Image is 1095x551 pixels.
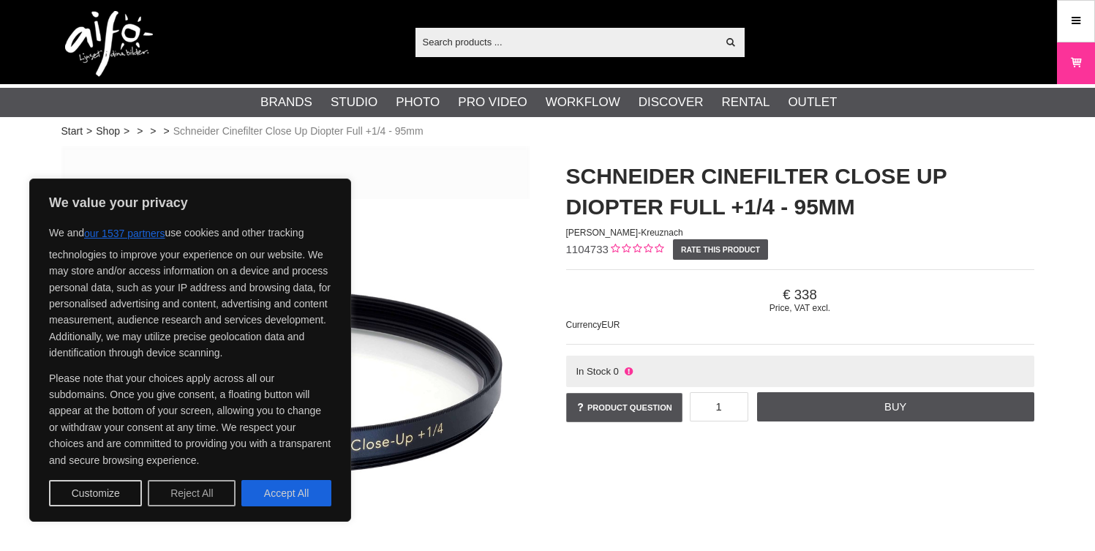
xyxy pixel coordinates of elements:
[722,93,770,112] a: Rental
[96,124,120,139] a: Shop
[124,124,129,139] span: >
[150,124,156,139] span: >
[546,93,620,112] a: Workflow
[164,124,170,139] span: >
[622,366,634,377] i: Not in stock
[65,11,153,77] img: logo.png
[331,93,377,112] a: Studio
[86,124,92,139] span: >
[458,93,527,112] a: Pro Video
[148,480,236,506] button: Reject All
[84,220,165,247] button: our 1537 partners
[614,366,619,377] span: 0
[566,393,682,422] a: Product question
[566,161,1034,222] h1: Schneider Cinefilter Close Up Diopter Full +1/4 - 95mm
[673,239,769,260] a: Rate this product
[137,124,143,139] span: >
[639,93,704,112] a: Discover
[49,370,331,468] p: Please note that your choices apply across all our subdomains. Once you give consent, a floating ...
[566,320,602,330] span: Currency
[609,242,663,258] div: Customer rating: 0
[61,124,83,139] a: Start
[566,228,683,238] span: [PERSON_NAME]-Kreuznach
[173,124,424,139] span: Schneider Cinefilter Close Up Diopter Full +1/4 - 95mm
[566,287,1034,303] span: 338
[788,93,837,112] a: Outlet
[49,220,331,361] p: We and use cookies and other tracking technologies to improve your experience on our website. We ...
[601,320,620,330] span: EUR
[260,93,312,112] a: Brands
[49,194,331,211] p: We value your privacy
[576,366,611,377] span: In Stock
[29,179,351,522] div: We value your privacy
[566,303,1034,313] span: Price, VAT excl.
[566,243,609,255] span: 1104733
[241,480,331,506] button: Accept All
[49,480,142,506] button: Customize
[757,392,1034,421] a: Buy
[415,31,718,53] input: Search products ...
[396,93,440,112] a: Photo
